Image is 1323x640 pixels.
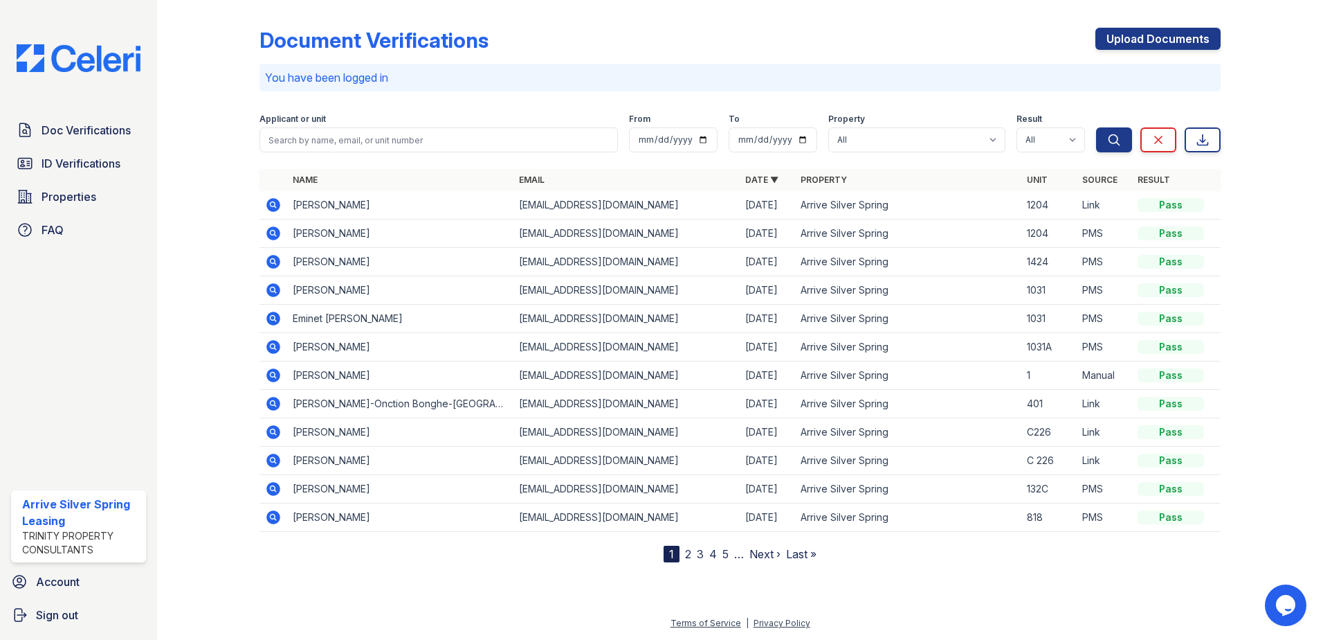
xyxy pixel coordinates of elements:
td: Arrive Silver Spring [795,475,1021,504]
td: 1031A [1021,333,1077,362]
td: Arrive Silver Spring [795,362,1021,390]
td: [PERSON_NAME] [287,220,513,248]
div: Document Verifications [259,28,489,53]
a: Terms of Service [670,618,741,628]
td: [EMAIL_ADDRESS][DOMAIN_NAME] [513,447,740,475]
td: [PERSON_NAME] [287,418,513,447]
td: [DATE] [740,475,795,504]
a: 2 [685,547,691,561]
td: [PERSON_NAME] [287,447,513,475]
td: [EMAIL_ADDRESS][DOMAIN_NAME] [513,362,740,390]
td: 132C [1021,475,1077,504]
td: PMS [1077,333,1132,362]
td: Arrive Silver Spring [795,390,1021,418]
label: Property [828,114,865,125]
td: [PERSON_NAME] [287,504,513,532]
td: [EMAIL_ADDRESS][DOMAIN_NAME] [513,475,740,504]
span: Account [36,574,80,590]
td: Link [1077,390,1132,418]
td: 1 [1021,362,1077,390]
td: [PERSON_NAME] [287,333,513,362]
a: Name [293,175,318,185]
a: FAQ [11,216,146,244]
td: Arrive Silver Spring [795,418,1021,447]
a: Email [519,175,545,185]
div: Pass [1138,312,1204,326]
div: | [746,618,749,628]
td: 1031 [1021,276,1077,305]
td: [DATE] [740,418,795,447]
td: [DATE] [740,276,795,305]
td: [PERSON_NAME] [287,191,513,220]
td: [EMAIL_ADDRESS][DOMAIN_NAME] [513,276,740,305]
td: Arrive Silver Spring [795,504,1021,532]
td: [EMAIL_ADDRESS][DOMAIN_NAME] [513,305,740,333]
td: Arrive Silver Spring [795,333,1021,362]
div: Pass [1138,198,1204,212]
div: Pass [1138,425,1204,439]
a: Source [1082,175,1117,185]
p: You have been logged in [265,69,1215,86]
div: Pass [1138,454,1204,468]
td: C226 [1021,418,1077,447]
td: [PERSON_NAME] [287,475,513,504]
a: 4 [709,547,717,561]
td: [DATE] [740,333,795,362]
td: [EMAIL_ADDRESS][DOMAIN_NAME] [513,248,740,276]
div: Arrive Silver Spring Leasing [22,496,140,529]
label: Applicant or unit [259,114,326,125]
td: PMS [1077,504,1132,532]
td: [DATE] [740,362,795,390]
a: Unit [1027,175,1048,185]
td: Link [1077,447,1132,475]
td: [EMAIL_ADDRESS][DOMAIN_NAME] [513,191,740,220]
a: 5 [722,547,729,561]
img: CE_Logo_Blue-a8612792a0a2168367f1c8372b55b34899dd931a85d93a1a3d3e32e68fde9ad4.png [6,44,152,72]
a: Upload Documents [1095,28,1221,50]
a: Doc Verifications [11,116,146,144]
td: [PERSON_NAME]-Onction Bonghe-[GEOGRAPHIC_DATA] [287,390,513,418]
div: Pass [1138,368,1204,382]
td: [PERSON_NAME] [287,362,513,390]
a: Property [801,175,847,185]
div: 1 [664,546,679,562]
td: Arrive Silver Spring [795,305,1021,333]
td: PMS [1077,276,1132,305]
td: [EMAIL_ADDRESS][DOMAIN_NAME] [513,418,740,447]
div: Pass [1138,283,1204,297]
td: [DATE] [740,390,795,418]
td: [EMAIL_ADDRESS][DOMAIN_NAME] [513,333,740,362]
a: Properties [11,183,146,211]
span: Doc Verifications [42,122,131,139]
label: Result [1016,114,1042,125]
td: Arrive Silver Spring [795,220,1021,248]
td: PMS [1077,475,1132,504]
span: Sign out [36,607,78,623]
td: Arrive Silver Spring [795,248,1021,276]
span: … [734,546,744,562]
div: Pass [1138,255,1204,269]
td: 1424 [1021,248,1077,276]
td: Link [1077,191,1132,220]
a: Account [6,568,152,596]
td: [DATE] [740,305,795,333]
div: Pass [1138,340,1204,354]
td: [PERSON_NAME] [287,276,513,305]
span: ID Verifications [42,155,120,172]
td: 1204 [1021,220,1077,248]
a: Result [1138,175,1170,185]
td: Arrive Silver Spring [795,447,1021,475]
div: Trinity Property Consultants [22,529,140,557]
div: Pass [1138,510,1204,524]
a: Sign out [6,601,152,629]
span: Properties [42,188,96,205]
a: Next › [749,547,781,561]
span: FAQ [42,222,64,238]
td: 401 [1021,390,1077,418]
td: C 226 [1021,447,1077,475]
td: [EMAIL_ADDRESS][DOMAIN_NAME] [513,504,740,532]
td: 818 [1021,504,1077,532]
a: Date ▼ [745,175,778,185]
td: [DATE] [740,447,795,475]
